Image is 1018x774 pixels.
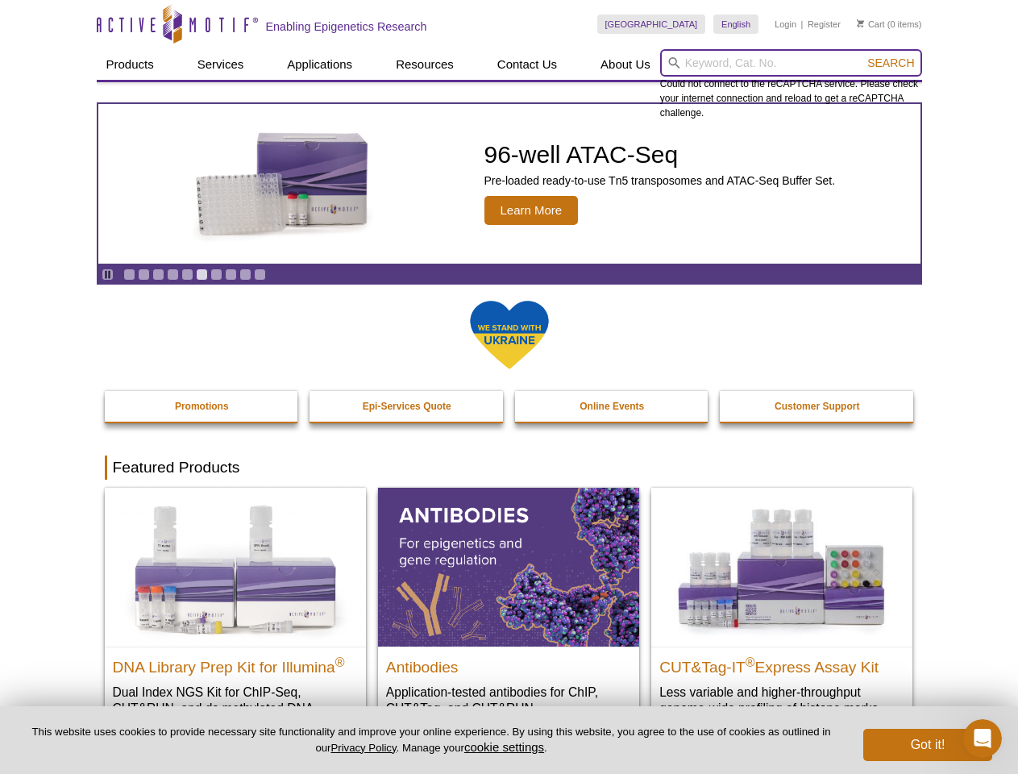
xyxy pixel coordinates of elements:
a: Cart [857,19,885,30]
p: Dual Index NGS Kit for ChIP-Seq, CUT&RUN, and ds methylated DNA assays. [113,684,358,733]
a: Go to slide 5 [181,268,193,281]
img: Active Motif Kit photo [182,123,384,244]
strong: Promotions [175,401,229,412]
a: Go to slide 9 [239,268,251,281]
h2: Enabling Epigenetics Research [266,19,427,34]
img: Your Cart [857,19,864,27]
a: Register [808,19,841,30]
img: All Antibodies [378,488,639,646]
a: Go to slide 3 [152,268,164,281]
a: Go to slide 1 [123,268,135,281]
h2: Antibodies [386,651,631,676]
a: English [713,15,758,34]
a: Applications [277,49,362,80]
p: Less variable and higher-throughput genome-wide profiling of histone marks​. [659,684,904,717]
p: This website uses cookies to provide necessary site functionality and improve your online experie... [26,725,837,755]
img: DNA Library Prep Kit for Illumina [105,488,366,646]
img: We Stand With Ukraine [469,299,550,371]
img: CUT&Tag-IT® Express Assay Kit [651,488,912,646]
a: Login [775,19,796,30]
a: [GEOGRAPHIC_DATA] [597,15,706,34]
h2: CUT&Tag-IT Express Assay Kit [659,651,904,676]
a: Go to slide 7 [210,268,222,281]
h2: 96-well ATAC-Seq [484,143,836,167]
a: Customer Support [720,391,915,422]
a: Go to slide 4 [167,268,179,281]
h2: DNA Library Prep Kit for Illumina [113,651,358,676]
strong: Online Events [580,401,644,412]
a: Resources [386,49,463,80]
input: Keyword, Cat. No. [660,49,922,77]
a: Go to slide 10 [254,268,266,281]
a: DNA Library Prep Kit for Illumina DNA Library Prep Kit for Illumina® Dual Index NGS Kit for ChIP-... [105,488,366,748]
span: Learn More [484,196,579,225]
a: Epi-Services Quote [310,391,505,422]
a: Contact Us [488,49,567,80]
li: (0 items) [857,15,922,34]
a: Privacy Policy [330,742,396,754]
a: Online Events [515,391,710,422]
a: All Antibodies Antibodies Application-tested antibodies for ChIP, CUT&Tag, and CUT&RUN. [378,488,639,732]
iframe: Intercom live chat [963,719,1002,758]
div: Could not connect to the reCAPTCHA service. Please check your internet connection and reload to g... [660,49,922,120]
button: Search [862,56,919,70]
button: cookie settings [464,740,544,754]
article: 96-well ATAC-Seq [98,104,920,264]
a: Go to slide 2 [138,268,150,281]
a: Services [188,49,254,80]
a: Toggle autoplay [102,268,114,281]
li: | [801,15,804,34]
button: Got it! [863,729,992,761]
strong: Epi-Services Quote [363,401,451,412]
a: About Us [591,49,660,80]
p: Pre-loaded ready-to-use Tn5 transposomes and ATAC-Seq Buffer Set. [484,173,836,188]
a: Products [97,49,164,80]
span: Search [867,56,914,69]
sup: ® [335,655,345,668]
h2: Featured Products [105,456,914,480]
a: CUT&Tag-IT® Express Assay Kit CUT&Tag-IT®Express Assay Kit Less variable and higher-throughput ge... [651,488,912,732]
a: Go to slide 6 [196,268,208,281]
a: Go to slide 8 [225,268,237,281]
sup: ® [746,655,755,668]
p: Application-tested antibodies for ChIP, CUT&Tag, and CUT&RUN. [386,684,631,717]
strong: Customer Support [775,401,859,412]
a: Promotions [105,391,300,422]
a: Active Motif Kit photo 96-well ATAC-Seq Pre-loaded ready-to-use Tn5 transposomes and ATAC-Seq Buf... [98,104,920,264]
